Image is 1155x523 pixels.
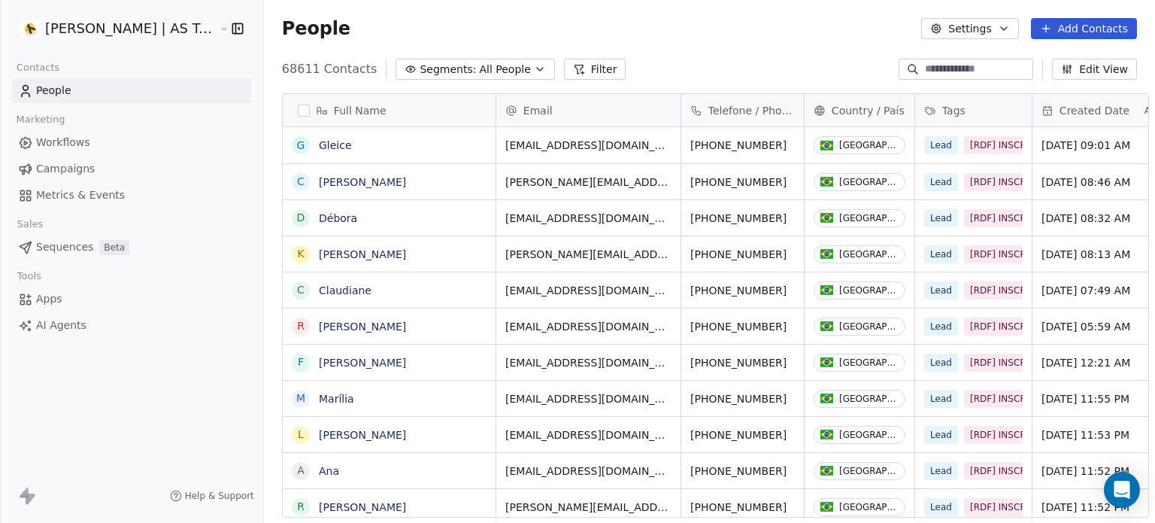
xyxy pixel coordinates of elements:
[505,175,671,190] span: [PERSON_NAME][EMAIL_ADDRESS][DOMAIN_NAME]
[964,354,1063,372] span: [RDF] INSCRITAS GERAL
[319,212,357,224] a: Débora
[296,391,305,406] div: M
[690,138,795,153] span: [PHONE_NUMBER]
[496,94,681,126] div: Email
[964,173,1063,191] span: [RDF] INSCRITAS GERAL
[36,135,90,151] span: Workflows
[839,321,899,332] div: [GEOGRAPHIC_DATA]
[10,108,71,131] span: Marketing
[839,285,899,296] div: [GEOGRAPHIC_DATA]
[21,20,39,38] img: Logo%202022%20quad.jpg
[681,94,804,126] div: Telefone / Phone
[36,291,62,307] span: Apps
[924,318,958,336] span: Lead
[319,284,371,296] a: Claudiane
[690,355,795,370] span: [PHONE_NUMBER]
[170,490,254,502] a: Help & Support
[505,391,671,406] span: [EMAIL_ADDRESS][DOMAIN_NAME]
[283,94,496,126] div: Full Name
[924,173,958,191] span: Lead
[283,127,496,518] div: grid
[36,239,93,255] span: Sequences
[298,354,304,370] div: F
[12,157,251,181] a: Campaigns
[505,355,671,370] span: [EMAIL_ADDRESS][DOMAIN_NAME]
[690,500,795,515] span: [PHONE_NUMBER]
[924,136,958,154] span: Lead
[36,318,86,333] span: AI Agents
[964,209,1063,227] span: [RDF] INSCRITAS GERAL
[564,59,626,80] button: Filter
[319,357,406,369] a: [PERSON_NAME]
[690,319,795,334] span: [PHONE_NUMBER]
[334,103,387,118] span: Full Name
[505,427,671,442] span: [EMAIL_ADDRESS][DOMAIN_NAME]
[18,16,208,41] button: [PERSON_NAME] | AS Treinamentos
[924,426,958,444] span: Lead
[99,240,129,255] span: Beta
[690,283,795,298] span: [PHONE_NUMBER]
[505,138,671,153] span: [EMAIL_ADDRESS][DOMAIN_NAME]
[319,429,406,441] a: [PERSON_NAME]
[924,281,958,300] span: Lead
[36,161,95,177] span: Campaigns
[319,393,354,405] a: Marília
[505,211,671,226] span: [EMAIL_ADDRESS][DOMAIN_NAME]
[839,430,899,440] div: [GEOGRAPHIC_DATA]
[10,56,66,79] span: Contacts
[964,136,1063,154] span: [RDF] INSCRITAS GERAL
[297,463,305,479] div: A
[296,138,305,154] div: G
[12,130,251,155] a: Workflows
[708,103,795,118] span: Telefone / Phone
[11,213,50,236] span: Sales
[839,140,899,151] div: [GEOGRAPHIC_DATA]
[921,18,1018,39] button: Settings
[297,174,305,190] div: C
[505,464,671,479] span: [EMAIL_ADDRESS][DOMAIN_NAME]
[690,427,795,442] span: [PHONE_NUMBER]
[319,321,406,333] a: [PERSON_NAME]
[11,265,47,287] span: Tools
[805,94,914,126] div: Country / País
[964,498,1063,516] span: [RDF] INSCRITAS GERAL
[297,318,305,334] div: R
[36,83,71,99] span: People
[12,235,251,260] a: SequencesBeta
[1104,472,1140,508] div: Open Intercom Messenger
[319,248,406,260] a: [PERSON_NAME]
[964,390,1063,408] span: [RDF] INSCRITAS GERAL
[1052,59,1137,80] button: Edit View
[505,319,671,334] span: [EMAIL_ADDRESS][DOMAIN_NAME]
[924,245,958,263] span: Lead
[964,462,1063,480] span: [RDF] INSCRITAS GERAL
[690,391,795,406] span: [PHONE_NUMBER]
[839,502,899,512] div: [GEOGRAPHIC_DATA]
[319,139,352,151] a: Gleice
[297,246,304,262] div: K
[319,176,406,188] a: [PERSON_NAME]
[505,247,671,262] span: [PERSON_NAME][EMAIL_ADDRESS][DOMAIN_NAME]
[964,281,1063,300] span: [RDF] INSCRITAS GERAL
[964,318,1063,336] span: [RDF] INSCRITAS GERAL
[282,60,377,78] span: 68611 Contacts
[523,103,553,118] span: Email
[915,94,1032,126] div: Tags
[924,498,958,516] span: Lead
[505,500,671,515] span: [PERSON_NAME][EMAIL_ADDRESS][DOMAIN_NAME]
[1060,103,1129,118] span: Created Date
[924,390,958,408] span: Lead
[282,17,350,40] span: People
[185,490,254,502] span: Help & Support
[36,187,125,203] span: Metrics & Events
[924,209,958,227] span: Lead
[319,465,339,477] a: Ana
[839,394,899,404] div: [GEOGRAPHIC_DATA]
[12,183,251,208] a: Metrics & Events
[297,499,305,515] div: R
[964,426,1063,444] span: [RDF] INSCRITAS GERAL
[690,211,795,226] span: [PHONE_NUMBER]
[298,427,304,442] div: L
[296,210,305,226] div: D
[690,247,795,262] span: [PHONE_NUMBER]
